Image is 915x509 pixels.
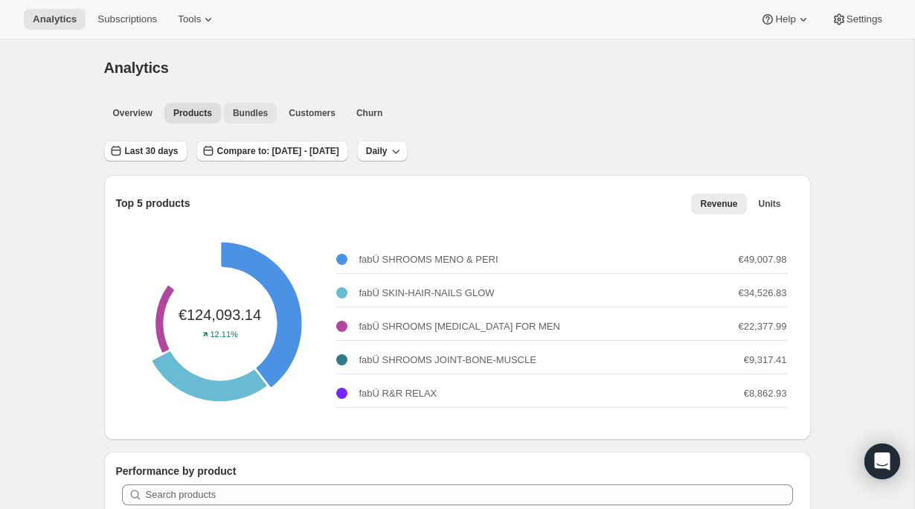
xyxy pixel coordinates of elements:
span: Tools [178,13,201,25]
span: Subscriptions [97,13,157,25]
span: Daily [366,145,388,157]
span: Compare to: [DATE] - [DATE] [217,145,339,157]
p: €9,317.41 [744,353,787,368]
span: Products [173,107,212,119]
input: Search products [146,484,793,505]
span: Analytics [104,60,169,76]
p: €8,862.93 [744,386,787,401]
button: Help [751,9,819,30]
span: Analytics [33,13,77,25]
button: Subscriptions [89,9,166,30]
span: Units [759,198,781,210]
div: Open Intercom Messenger [864,444,900,479]
p: fabÜ R&R RELAX [359,386,437,401]
span: Overview [113,107,152,119]
p: fabÜ SHROOMS MENO & PERI [359,252,498,267]
p: €34,526.83 [738,286,786,301]
p: Top 5 products [116,196,190,211]
button: Daily [357,141,408,161]
button: Analytics [24,9,86,30]
p: fabÜ SHROOMS [MEDICAL_DATA] FOR MEN [359,319,560,334]
span: Settings [847,13,882,25]
span: Customers [289,107,335,119]
span: Bundles [233,107,268,119]
span: Churn [356,107,382,119]
p: fabÜ SKIN-HAIR-NAILS GLOW [359,286,495,301]
p: €22,377.99 [738,319,786,334]
span: Help [775,13,795,25]
button: Tools [169,9,225,30]
button: Last 30 days [104,141,187,161]
p: €49,007.98 [738,252,786,267]
button: Compare to: [DATE] - [DATE] [196,141,348,161]
span: Last 30 days [125,145,179,157]
p: Performance by product [116,464,799,478]
span: Revenue [700,198,737,210]
p: fabÜ SHROOMS JOINT-BONE-MUSCLE [359,353,536,368]
button: Settings [823,9,891,30]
